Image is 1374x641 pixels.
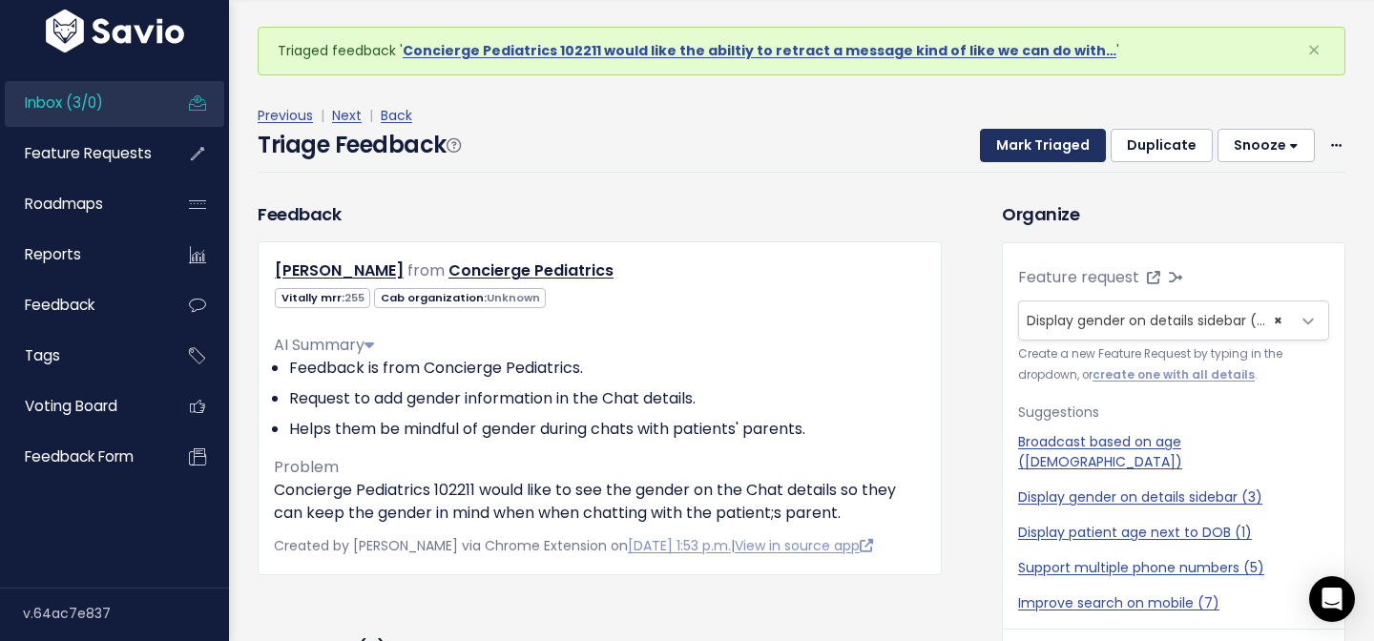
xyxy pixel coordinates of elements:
small: Create a new Feature Request by typing in the dropdown, or . [1018,344,1329,385]
a: Back [381,106,412,125]
p: Suggestions [1018,401,1329,424]
li: Feedback is from Concierge Pediatrics. [289,357,926,380]
span: Inbox (3/0) [25,93,103,113]
a: create one with all details [1093,367,1255,383]
a: [DATE] 1:53 p.m. [628,536,731,555]
h3: Feedback [258,201,341,227]
span: Created by [PERSON_NAME] via Chrome Extension on | [274,536,873,555]
a: Inbox (3/0) [5,81,158,125]
a: Voting Board [5,384,158,428]
span: × [1274,301,1282,340]
a: Previous [258,106,313,125]
li: Helps them be mindful of gender during chats with patients' parents. [289,418,926,441]
span: Reports [25,244,81,264]
button: Snooze [1218,129,1315,163]
h3: Organize [1002,201,1345,227]
span: Display gender on details sidebar (3) [1018,300,1329,341]
a: Display gender on details sidebar (3) [1018,487,1329,507]
span: Tags [25,345,60,365]
a: Feedback form [5,435,158,479]
button: Close [1288,28,1340,73]
span: | [317,106,328,125]
h4: Triage Feedback [258,128,460,162]
a: Broadcast based on age ([DEMOGRAPHIC_DATA]) [1018,432,1329,472]
div: v.64ac7e837 [23,589,229,638]
a: View in source app [735,536,873,555]
a: Roadmaps [5,182,158,226]
span: 255 [344,290,364,305]
p: Concierge Pediatrics 102211 would like to see the gender on the Chat details so they can keep the... [274,479,926,525]
a: Feedback [5,283,158,327]
span: from [407,259,445,281]
label: Feature request [1018,266,1139,289]
a: Feature Requests [5,132,158,176]
a: Tags [5,334,158,378]
span: Roadmaps [25,194,103,214]
a: [PERSON_NAME] [275,259,404,281]
button: Mark Triaged [980,129,1106,163]
span: Feedback [25,295,94,315]
li: Request to add gender information in the Chat details. [289,387,926,410]
a: Reports [5,233,158,277]
span: AI Summary [274,334,374,356]
span: Feature Requests [25,143,152,163]
a: Next [332,106,362,125]
span: Vitally mrr: [275,288,370,308]
span: Voting Board [25,396,117,416]
div: Open Intercom Messenger [1309,576,1355,622]
a: Display patient age next to DOB (1) [1018,523,1329,543]
span: | [365,106,377,125]
a: Concierge Pediatrics 102211 would like the abiltiy to retract a message kind of like we can do with… [403,41,1116,60]
span: × [1307,34,1321,66]
span: Feedback form [25,446,134,466]
span: Display gender on details sidebar (3) [1027,311,1271,330]
a: Support multiple phone numbers (5) [1018,558,1329,578]
img: logo-white.9d6f32f41409.svg [41,10,189,52]
a: Improve search on mobile (7) [1018,593,1329,613]
span: Problem [274,456,339,478]
span: Cab organization: [374,288,546,308]
button: Duplicate [1111,129,1213,163]
div: Triaged feedback ' ' [258,27,1345,75]
span: Display gender on details sidebar (3) [1019,301,1290,340]
span: Unknown [487,290,540,305]
a: Concierge Pediatrics [448,259,614,281]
